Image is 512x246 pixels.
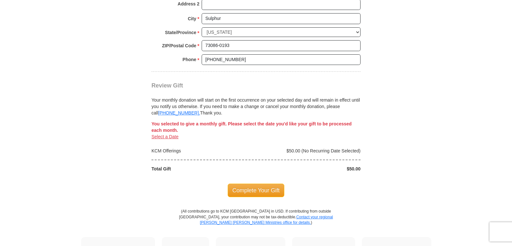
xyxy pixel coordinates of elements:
[228,184,285,197] span: Complete Your Gift
[148,166,256,172] div: Total Gift
[151,121,352,133] span: You selected to give a monthly gift. Please select the date you'd like your gift to be processed ...
[200,215,333,225] a: Contact your regional [PERSON_NAME] [PERSON_NAME] Ministries office for details.
[162,41,197,50] strong: ZIP/Postal Code
[151,89,361,116] div: Your monthly donation will start on the first occurrence on your selected day and will remain in ...
[287,148,361,153] span: $50.00 (No Recurring Date Selected)
[158,110,200,115] a: [PHONE_NUMBER].
[188,14,196,23] strong: City
[165,28,196,37] strong: State/Province
[179,209,333,237] p: (All contributions go to KCM [GEOGRAPHIC_DATA] in USD. If contributing from outside [GEOGRAPHIC_D...
[151,82,183,89] span: Review Gift
[151,134,178,139] a: Select a Date
[183,55,197,64] strong: Phone
[256,166,364,172] div: $50.00
[148,148,256,154] div: KCM Offerings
